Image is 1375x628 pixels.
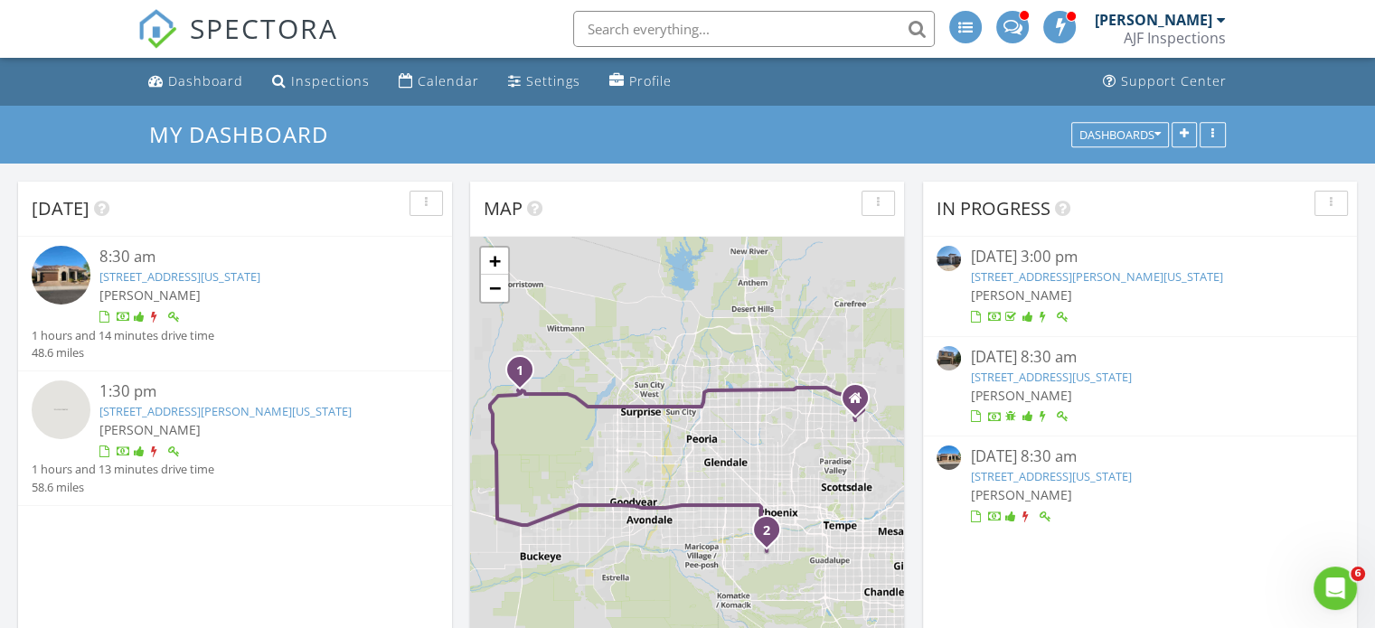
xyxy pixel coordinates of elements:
[99,268,260,285] a: [STREET_ADDRESS][US_STATE]
[1079,128,1161,141] div: Dashboards
[99,246,405,268] div: 8:30 am
[573,11,935,47] input: Search everything...
[1124,29,1226,47] div: AJF Inspections
[1351,567,1365,581] span: 6
[501,65,588,98] a: Settings
[970,369,1131,385] a: [STREET_ADDRESS][US_STATE]
[291,72,370,89] div: Inspections
[481,275,508,302] a: Zoom out
[32,327,214,344] div: 1 hours and 14 minutes drive time
[970,468,1131,484] a: [STREET_ADDRESS][US_STATE]
[32,344,214,361] div: 48.6 miles
[937,445,961,470] img: 9360243%2Fcover_photos%2FopR4x5a3J21kSrV47piG%2Fsmall.jpg
[99,380,405,403] div: 1:30 pm
[1314,567,1357,610] iframe: Intercom live chat
[629,72,672,89] div: Profile
[937,445,1343,526] a: [DATE] 8:30 am [STREET_ADDRESS][US_STATE] [PERSON_NAME]
[137,9,177,49] img: The Best Home Inspection Software - Spectora
[32,461,214,478] div: 1 hours and 13 minutes drive time
[1121,72,1227,89] div: Support Center
[937,196,1050,220] span: In Progress
[137,24,338,62] a: SPECTORA
[970,268,1222,285] a: [STREET_ADDRESS][PERSON_NAME][US_STATE]
[481,248,508,275] a: Zoom in
[970,445,1309,468] div: [DATE] 8:30 am
[520,370,531,380] div: 26797 W Sierra Pinta Dr , Buckeye, Arizona 85396
[516,365,523,378] i: 1
[937,246,1343,326] a: [DATE] 3:00 pm [STREET_ADDRESS][PERSON_NAME][US_STATE] [PERSON_NAME]
[168,72,243,89] div: Dashboard
[141,65,250,98] a: Dashboard
[418,72,479,89] div: Calendar
[190,9,338,47] span: SPECTORA
[99,286,201,304] span: [PERSON_NAME]
[99,403,352,419] a: [STREET_ADDRESS][PERSON_NAME][US_STATE]
[970,286,1071,304] span: [PERSON_NAME]
[970,346,1309,369] div: [DATE] 8:30 am
[1096,65,1234,98] a: Support Center
[602,65,679,98] a: Profile
[32,380,90,439] img: streetview
[763,525,770,538] i: 2
[99,421,201,438] span: [PERSON_NAME]
[32,246,438,361] a: 8:30 am [STREET_ADDRESS][US_STATE] [PERSON_NAME] 1 hours and 14 minutes drive time 48.6 miles
[937,346,1343,426] a: [DATE] 8:30 am [STREET_ADDRESS][US_STATE] [PERSON_NAME]
[1071,122,1169,147] button: Dashboards
[937,246,961,270] img: 9276310%2Fcover_photos%2FL2ETKRizFoXDRmwPQKTq%2Fsmall.jpg
[767,530,777,540] div: 1813 W Pollack St , Phoenix, Arizona 85041
[970,246,1309,268] div: [DATE] 3:00 pm
[32,380,438,496] a: 1:30 pm [STREET_ADDRESS][PERSON_NAME][US_STATE] [PERSON_NAME] 1 hours and 13 minutes drive time 5...
[970,387,1071,404] span: [PERSON_NAME]
[970,486,1071,503] span: [PERSON_NAME]
[1095,11,1212,29] div: [PERSON_NAME]
[149,119,344,149] a: My Dashboard
[526,72,580,89] div: Settings
[937,346,961,370] img: 9325422%2Fcover_photos%2Fpbe57QIEIjSju5p8P2Fm%2Fsmall.jpg
[265,65,377,98] a: Inspections
[484,196,523,220] span: Map
[32,479,214,496] div: 58.6 miles
[32,196,89,220] span: [DATE]
[391,65,486,98] a: Calendar
[32,246,90,305] img: 9360243%2Fcover_photos%2FopR4x5a3J21kSrV47piG%2Fsmall.jpg
[855,398,866,408] div: 14201 N Hayden Rd Suite A4, Scottsdale AZ 85260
